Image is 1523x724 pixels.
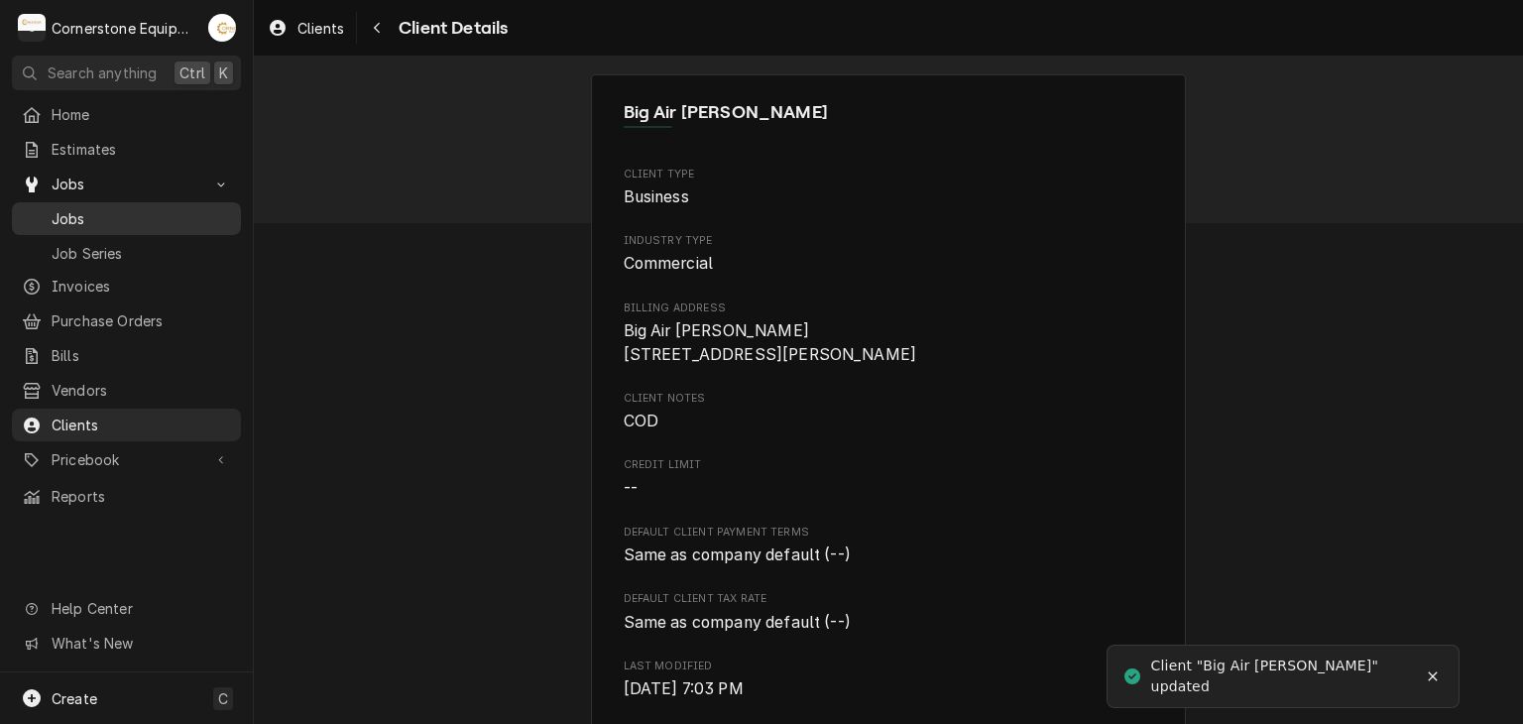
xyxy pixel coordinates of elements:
span: Credit Limit [624,457,1154,473]
span: Default Client Tax Rate [624,611,1154,635]
span: Big Air [PERSON_NAME] [STREET_ADDRESS][PERSON_NAME] [624,321,917,364]
div: Default Client Payment Terms [624,525,1154,567]
a: Estimates [12,133,241,166]
span: Ctrl [179,62,205,83]
span: Business [624,187,689,206]
span: K [219,62,228,83]
a: Jobs [12,202,241,235]
div: Client Type [624,167,1154,209]
div: Client Notes [624,391,1154,433]
span: Estimates [52,139,231,160]
span: Billing Address [624,319,1154,366]
span: Last Modified [624,659,1154,674]
span: [DATE] 7:03 PM [624,679,744,698]
span: Vendors [52,380,231,401]
span: Same as company default (--) [624,613,851,632]
span: -- [624,479,638,498]
div: Client "Big Air [PERSON_NAME]" updated [1151,656,1417,697]
span: What's New [52,633,229,654]
a: Go to Jobs [12,168,241,200]
span: Create [52,690,97,707]
span: Jobs [52,174,201,194]
span: Client Type [624,167,1154,182]
span: Search anything [48,62,157,83]
span: Reports [52,486,231,507]
span: Last Modified [624,677,1154,701]
button: Search anythingCtrlK [12,56,241,90]
span: Commercial [624,254,714,273]
span: Name [624,99,1154,126]
span: Client Details [393,15,508,42]
div: Billing Address [624,301,1154,367]
span: Clients [297,18,344,39]
span: Job Series [52,243,231,264]
span: Default Client Payment Terms [624,525,1154,541]
div: AB [208,14,236,42]
a: Go to What's New [12,627,241,660]
div: Andrew Buigues's Avatar [208,14,236,42]
a: Invoices [12,270,241,302]
a: Job Series [12,237,241,270]
div: Industry Type [624,233,1154,276]
span: Jobs [52,208,231,229]
div: Cornerstone Equipment Repair, LLC [52,18,197,39]
span: Default Client Tax Rate [624,591,1154,607]
span: Home [52,104,231,125]
a: Home [12,98,241,131]
span: Same as company default (--) [624,545,851,564]
div: Cornerstone Equipment Repair, LLC's Avatar [18,14,46,42]
span: Client Type [624,185,1154,209]
div: Default Client Tax Rate [624,591,1154,634]
a: Clients [260,12,352,45]
button: Navigate back [361,12,393,44]
div: C [18,14,46,42]
a: Bills [12,339,241,372]
span: Invoices [52,276,231,297]
span: Industry Type [624,252,1154,276]
span: Help Center [52,598,229,619]
span: Default Client Payment Terms [624,543,1154,567]
span: Client Notes [624,410,1154,433]
a: Vendors [12,374,241,407]
a: Clients [12,409,241,441]
div: Last Modified [624,659,1154,701]
a: Go to Pricebook [12,443,241,476]
span: Pricebook [52,449,201,470]
span: Billing Address [624,301,1154,316]
span: C [218,688,228,709]
span: Clients [52,415,231,435]
span: Purchase Orders [52,310,231,331]
div: Credit Limit [624,457,1154,500]
span: Client Notes [624,391,1154,407]
a: Purchase Orders [12,304,241,337]
span: Bills [52,345,231,366]
a: Go to Help Center [12,592,241,625]
a: Reports [12,480,241,513]
div: Client Information [624,99,1154,142]
span: Credit Limit [624,477,1154,501]
span: COD [624,412,658,430]
span: Industry Type [624,233,1154,249]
